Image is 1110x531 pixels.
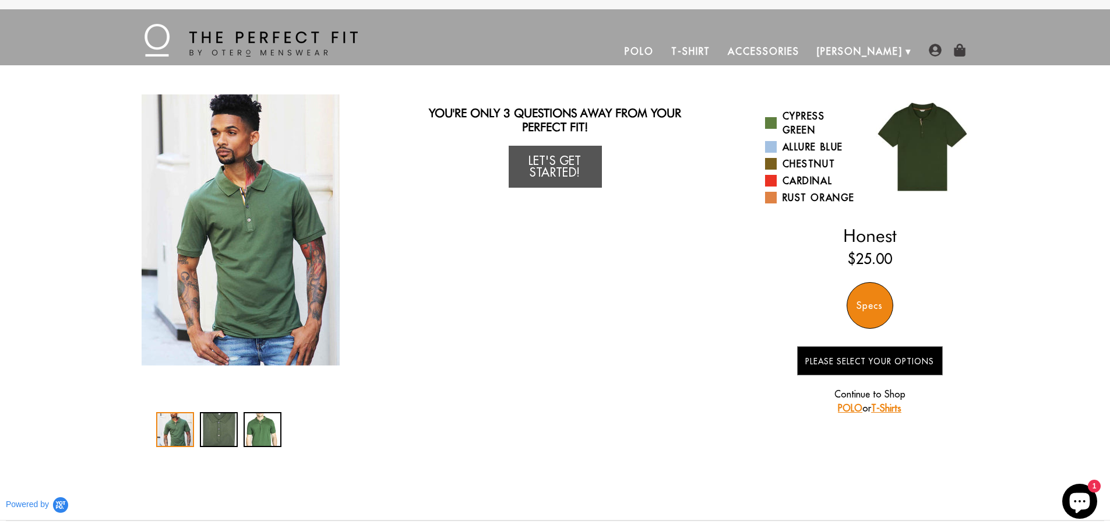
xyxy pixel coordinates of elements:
inbox-online-store-chat: Shopify online store chat [1059,484,1101,522]
div: 2 / 3 [200,412,238,447]
a: Chestnut [765,157,861,171]
h2: You're only 3 questions away from your perfect fit! [417,106,693,134]
h2: Honest [765,225,975,246]
span: Please Select Your Options [805,356,934,367]
a: Polo [616,37,663,65]
a: POLO [838,402,862,414]
a: Cardinal [765,174,861,188]
span: Powered by [6,500,49,509]
img: otero-cypress-green-polo-action_1024x1024_2x_8894e234-887b-48e5-953a-e78a9f3bc093_340x.jpg [142,94,340,365]
a: Cypress Green [765,109,861,137]
a: Allure Blue [765,140,861,154]
ins: $25.00 [848,248,892,269]
a: [PERSON_NAME] [808,37,911,65]
div: 1 / 3 [156,412,194,447]
img: user-account-icon.png [929,44,942,57]
img: The Perfect Fit - by Otero Menswear - Logo [145,24,358,57]
p: Continue to Shop or [797,387,943,415]
img: 017.jpg [870,94,975,199]
a: Rust Orange [765,191,861,205]
a: Accessories [719,37,808,65]
button: Please Select Your Options [797,346,943,375]
a: Let's Get Started! [509,146,602,188]
div: Specs [847,282,893,329]
a: T-Shirts [871,402,901,414]
div: 1 / 3 [136,94,346,365]
a: T-Shirt [663,37,719,65]
img: shopping-bag-icon.png [953,44,966,57]
div: 3 / 3 [244,412,281,447]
